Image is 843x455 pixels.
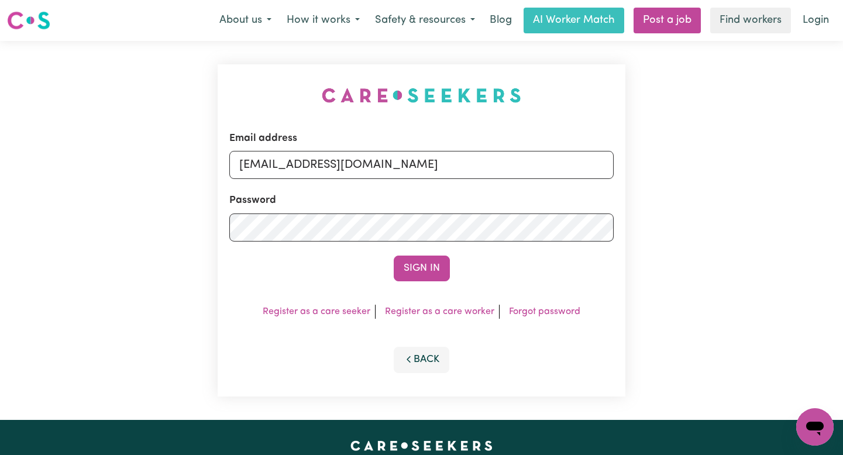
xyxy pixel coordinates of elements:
a: Forgot password [509,307,580,316]
label: Password [229,193,276,208]
button: Safety & resources [367,8,483,33]
iframe: Button to launch messaging window [796,408,834,446]
button: How it works [279,8,367,33]
button: About us [212,8,279,33]
img: Careseekers logo [7,10,50,31]
a: Post a job [634,8,701,33]
a: Careseekers logo [7,7,50,34]
button: Sign In [394,256,450,281]
button: Back [394,347,450,373]
a: Find workers [710,8,791,33]
label: Email address [229,131,297,146]
a: Blog [483,8,519,33]
input: Email address [229,151,614,179]
a: AI Worker Match [524,8,624,33]
a: Register as a care worker [385,307,494,316]
a: Careseekers home page [350,441,493,450]
a: Login [796,8,836,33]
a: Register as a care seeker [263,307,370,316]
